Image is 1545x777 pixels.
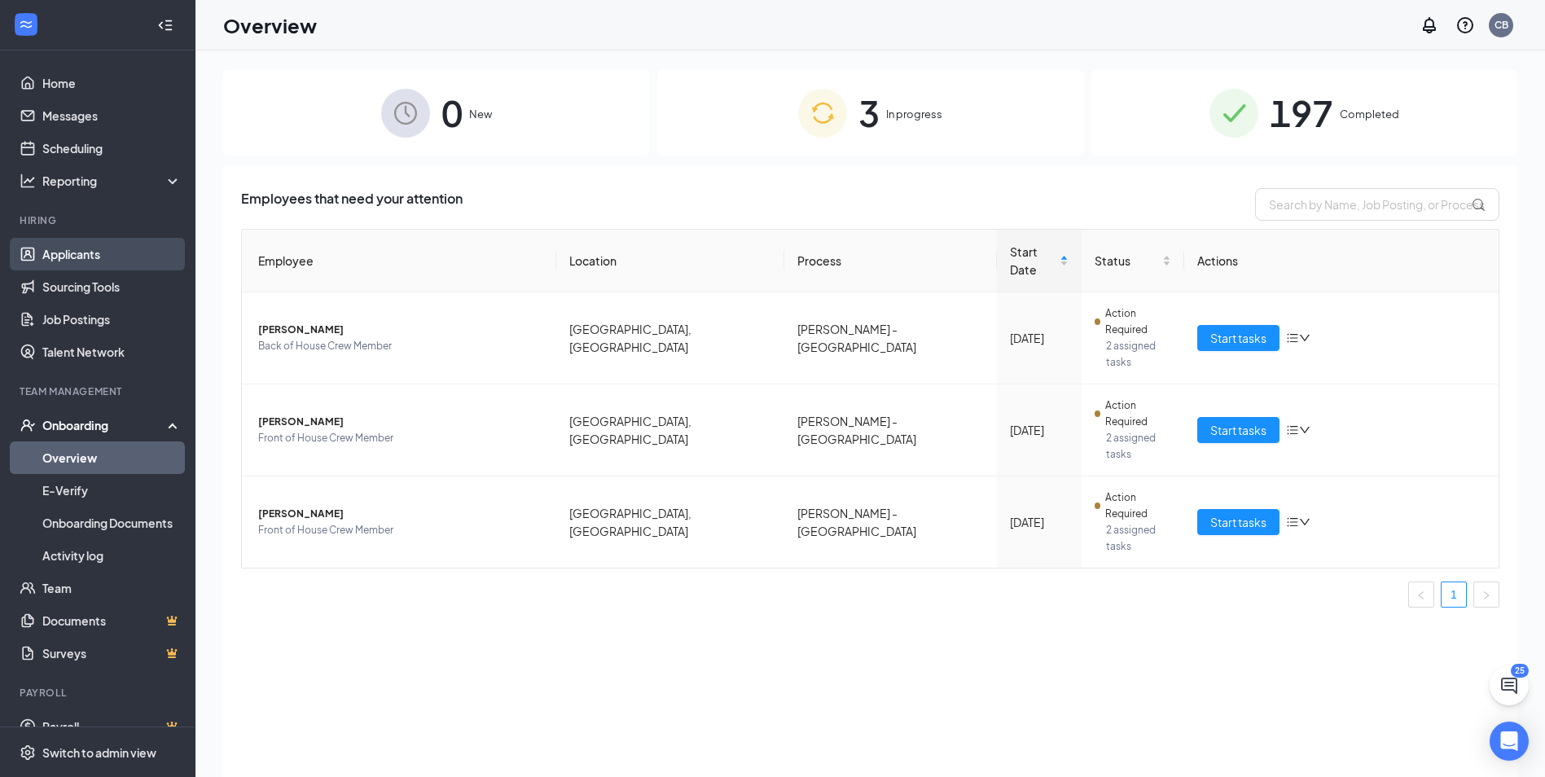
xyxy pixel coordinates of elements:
[1010,329,1069,347] div: [DATE]
[42,132,182,165] a: Scheduling
[157,17,173,33] svg: Collapse
[1010,421,1069,439] div: [DATE]
[1184,230,1499,292] th: Actions
[20,173,36,189] svg: Analysis
[1490,722,1529,761] div: Open Intercom Messenger
[42,710,182,743] a: PayrollCrown
[1340,106,1399,122] span: Completed
[1299,332,1310,344] span: down
[1106,522,1171,555] span: 2 assigned tasks
[1499,676,1519,696] svg: ChatActive
[1442,582,1466,607] a: 1
[1197,509,1279,535] button: Start tasks
[1286,424,1299,437] span: bars
[1210,421,1266,439] span: Start tasks
[1473,582,1499,608] li: Next Page
[858,85,880,141] span: 3
[42,539,182,572] a: Activity log
[1408,582,1434,608] li: Previous Page
[1455,15,1475,35] svg: QuestionInfo
[42,173,182,189] div: Reporting
[1082,230,1184,292] th: Status
[784,292,997,384] td: [PERSON_NAME] - [GEOGRAPHIC_DATA]
[42,744,156,761] div: Switch to admin view
[258,414,543,430] span: [PERSON_NAME]
[1105,305,1171,338] span: Action Required
[258,522,543,538] span: Front of House Crew Member
[258,430,543,446] span: Front of House Crew Member
[1495,18,1508,32] div: CB
[1481,590,1491,600] span: right
[242,230,556,292] th: Employee
[1010,513,1069,531] div: [DATE]
[1095,252,1159,270] span: Status
[1408,582,1434,608] button: left
[42,507,182,539] a: Onboarding Documents
[1105,489,1171,522] span: Action Required
[1416,590,1426,600] span: left
[20,744,36,761] svg: Settings
[20,213,178,227] div: Hiring
[886,106,942,122] span: In progress
[42,67,182,99] a: Home
[556,230,784,292] th: Location
[1473,582,1499,608] button: right
[42,441,182,474] a: Overview
[1299,516,1310,528] span: down
[1197,417,1279,443] button: Start tasks
[1511,664,1529,678] div: 25
[241,188,463,221] span: Employees that need your attention
[441,85,463,141] span: 0
[42,270,182,303] a: Sourcing Tools
[469,106,492,122] span: New
[1490,666,1529,705] button: ChatActive
[42,238,182,270] a: Applicants
[1255,188,1499,221] input: Search by Name, Job Posting, or Process
[20,686,178,700] div: Payroll
[1286,516,1299,529] span: bars
[42,303,182,336] a: Job Postings
[1270,85,1333,141] span: 197
[1106,338,1171,371] span: 2 assigned tasks
[20,384,178,398] div: Team Management
[42,637,182,669] a: SurveysCrown
[42,417,168,433] div: Onboarding
[1210,329,1266,347] span: Start tasks
[42,604,182,637] a: DocumentsCrown
[42,99,182,132] a: Messages
[1210,513,1266,531] span: Start tasks
[42,336,182,368] a: Talent Network
[556,476,784,568] td: [GEOGRAPHIC_DATA], [GEOGRAPHIC_DATA]
[784,384,997,476] td: [PERSON_NAME] - [GEOGRAPHIC_DATA]
[1441,582,1467,608] li: 1
[258,322,543,338] span: [PERSON_NAME]
[1197,325,1279,351] button: Start tasks
[42,474,182,507] a: E-Verify
[42,572,182,604] a: Team
[18,16,34,33] svg: WorkstreamLogo
[556,384,784,476] td: [GEOGRAPHIC_DATA], [GEOGRAPHIC_DATA]
[784,230,997,292] th: Process
[20,417,36,433] svg: UserCheck
[1420,15,1439,35] svg: Notifications
[223,11,317,39] h1: Overview
[556,292,784,384] td: [GEOGRAPHIC_DATA], [GEOGRAPHIC_DATA]
[1106,430,1171,463] span: 2 assigned tasks
[258,338,543,354] span: Back of House Crew Member
[1286,331,1299,345] span: bars
[1105,397,1171,430] span: Action Required
[1010,243,1056,279] span: Start Date
[258,506,543,522] span: [PERSON_NAME]
[1299,424,1310,436] span: down
[784,476,997,568] td: [PERSON_NAME] - [GEOGRAPHIC_DATA]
